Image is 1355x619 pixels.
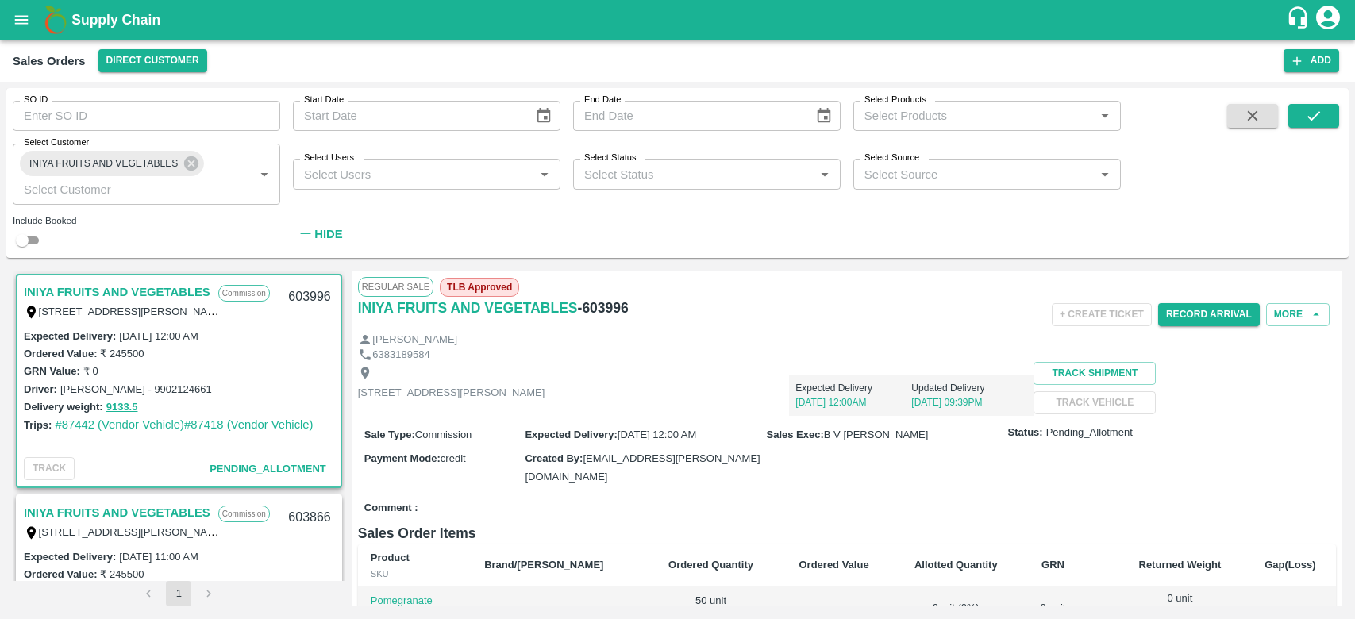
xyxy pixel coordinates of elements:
[24,502,210,523] a: INIYA FRUITS AND VEGETABLES
[24,330,116,342] label: Expected Delivery :
[100,348,144,359] label: ₹ 245500
[24,383,57,395] label: Driver:
[371,594,459,609] p: Pomegranate
[799,559,868,571] b: Ordered Value
[55,418,184,431] a: #87442 (Vendor Vehicle)
[372,348,429,363] p: 6383189584
[98,49,207,72] button: Select DC
[1314,3,1342,37] div: account of current user
[440,278,519,297] span: TLB Approved
[100,568,144,580] label: ₹ 245500
[24,401,103,413] label: Delivery weight:
[218,506,270,522] p: Commission
[864,152,919,164] label: Select Source
[24,282,210,302] a: INIYA FRUITS AND VEGETABLES
[525,429,617,440] label: Expected Delivery :
[39,525,226,538] label: [STREET_ADDRESS][PERSON_NAME]
[864,94,926,106] label: Select Products
[24,348,97,359] label: Ordered Value:
[484,559,603,571] b: Brand/[PERSON_NAME]
[24,551,116,563] label: Expected Delivery :
[809,101,839,131] button: Choose date
[210,463,326,475] span: Pending_Allotment
[24,94,48,106] label: SO ID
[364,452,441,464] label: Payment Mode :
[71,9,1286,31] a: Supply Chain
[184,418,314,431] a: #87418 (Vendor Vehicle)
[364,501,418,516] label: Comment :
[814,164,835,185] button: Open
[358,386,545,401] p: [STREET_ADDRESS][PERSON_NAME]
[858,163,1090,184] input: Select Source
[71,12,160,28] b: Supply Chain
[24,136,89,149] label: Select Customer
[358,297,578,319] a: INIYA FRUITS AND VEGETABLES
[13,213,280,228] div: Include Booked
[20,156,187,172] span: INIYA FRUITS AND VEGETABLES
[1008,425,1043,440] label: Status:
[1041,559,1064,571] b: GRN
[914,559,998,571] b: Allotted Quantity
[372,333,457,348] p: [PERSON_NAME]
[60,383,212,395] label: [PERSON_NAME] - 9902124661
[911,395,1027,409] p: [DATE] 09:39PM
[364,429,415,440] label: Sale Type :
[279,279,340,316] div: 603996
[441,452,466,464] span: credit
[529,101,559,131] button: Choose date
[293,221,347,248] button: Hide
[1139,559,1222,571] b: Returned Weight
[39,305,226,317] label: [STREET_ADDRESS][PERSON_NAME]
[314,228,342,240] strong: Hide
[1265,559,1315,571] b: Gap(Loss)
[279,499,340,536] div: 603866
[525,452,760,482] span: [EMAIL_ADDRESS][PERSON_NAME][DOMAIN_NAME]
[1158,303,1260,326] button: Record Arrival
[83,365,98,377] label: ₹ 0
[24,365,80,377] label: GRN Value:
[573,101,803,131] input: End Date
[106,398,138,417] button: 9133.5
[304,152,354,164] label: Select Users
[795,395,911,409] p: [DATE] 12:00AM
[1266,303,1330,326] button: More
[1286,6,1314,34] div: customer-support
[218,285,270,302] p: Commission
[20,151,204,176] div: INIYA FRUITS AND VEGETABLES
[858,106,1090,126] input: Select Products
[584,152,637,164] label: Select Status
[24,419,52,431] label: Trips:
[578,163,810,184] input: Select Status
[618,429,696,440] span: [DATE] 12:00 AM
[119,551,198,563] label: [DATE] 11:00 AM
[13,101,280,131] input: Enter SO ID
[525,452,583,464] label: Created By :
[371,567,459,581] div: SKU
[293,101,522,131] input: Start Date
[166,581,191,606] button: page 1
[358,522,1336,544] h6: Sales Order Items
[795,381,911,395] p: Expected Delivery
[298,163,529,184] input: Select Users
[17,179,229,199] input: Select Customer
[24,568,97,580] label: Ordered Value:
[40,4,71,36] img: logo
[1095,164,1115,185] button: Open
[415,429,472,440] span: Commission
[1034,362,1156,385] button: Track Shipment
[13,51,86,71] div: Sales Orders
[304,94,344,106] label: Start Date
[767,429,824,440] label: Sales Exec :
[119,330,198,342] label: [DATE] 12:00 AM
[133,581,224,606] nav: pagination navigation
[254,164,275,185] button: Open
[1284,49,1339,72] button: Add
[534,164,555,185] button: Open
[1046,425,1133,440] span: Pending_Allotment
[668,559,753,571] b: Ordered Quantity
[911,381,1027,395] p: Updated Delivery
[3,2,40,38] button: open drawer
[584,94,621,106] label: End Date
[824,429,928,440] span: B V [PERSON_NAME]
[358,277,433,296] span: Regular Sale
